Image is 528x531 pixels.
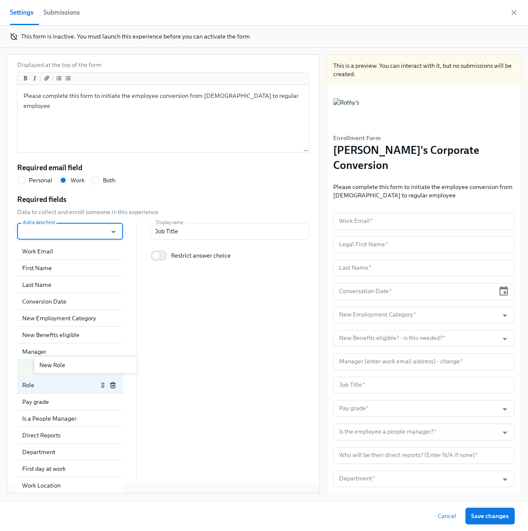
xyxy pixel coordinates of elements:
button: Add bold text [21,74,30,82]
button: Open [107,225,120,238]
img: Rothy's [333,98,359,123]
button: Open [498,403,511,416]
span: Save changes [471,512,509,520]
textarea: Please complete this form to initiate the employee conversion from [DEMOGRAPHIC_DATA] to regular ... [19,87,307,151]
button: Add ordered list [64,74,72,82]
button: Open [498,473,511,486]
h5: Required email field [17,163,82,173]
button: Open [498,426,511,439]
p: Displayed at the top of the form [17,61,102,69]
div: This is a preview. You can interact with it, but no submissions will be created. [326,55,521,85]
button: Add a link [43,74,51,82]
p: Please complete this form to initiate the employee conversion from [DEMOGRAPHIC_DATA] to regular ... [333,183,514,199]
button: Add unordered list [55,74,63,82]
button: Add italic text [31,74,39,82]
h6: Enrollment Form [333,133,514,143]
h3: [PERSON_NAME]'s Corporate Conversion [333,143,514,173]
span: Settings [10,7,33,18]
button: Open [498,309,511,322]
span: This form is inactive. You must launch this experience before you can activate the form [21,32,250,41]
span: Work [71,176,84,184]
button: Cancel [432,508,462,524]
span: Personal [29,176,52,184]
p: Restrict answer choice [171,251,231,260]
span: Cancel [438,512,456,520]
p: Data to collect and enroll someone in this experience [17,208,158,216]
h5: Required fields [17,194,66,204]
button: Open [498,332,511,345]
button: Save changes [465,508,515,524]
div: Submissions [43,7,80,18]
input: MM/DD/YYYY [333,283,495,300]
span: Both [103,176,115,184]
input: Display name [150,223,309,240]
